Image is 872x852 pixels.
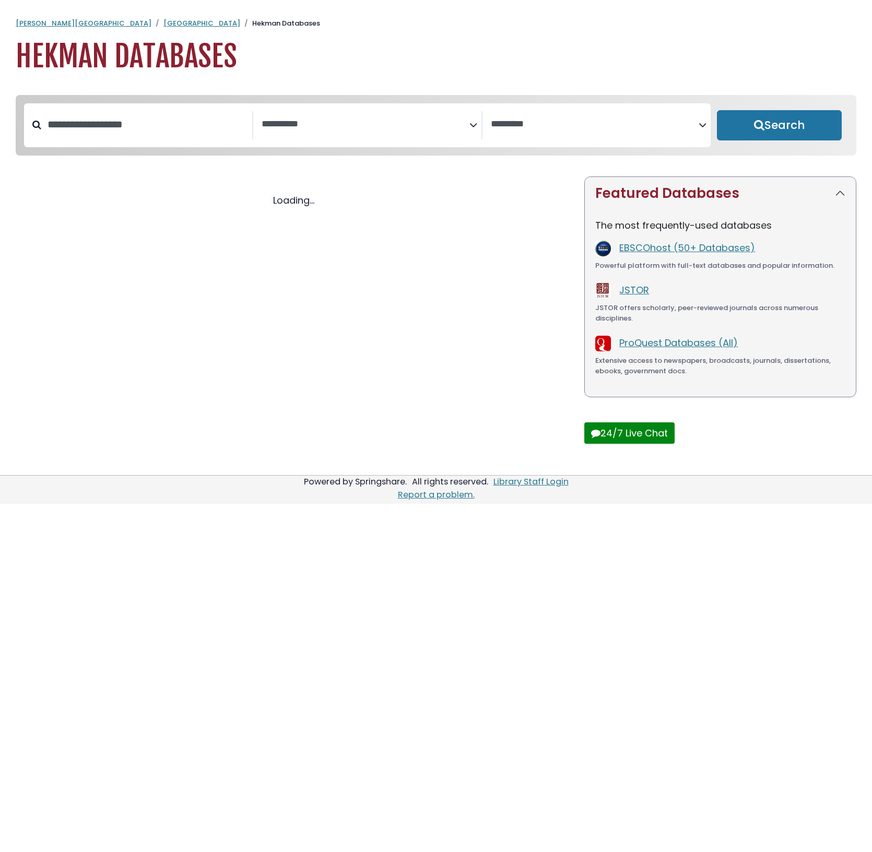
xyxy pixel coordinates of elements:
[16,193,572,207] div: Loading...
[595,261,845,271] div: Powerful platform with full-text databases and popular information.
[163,18,240,28] a: [GEOGRAPHIC_DATA]
[493,476,569,488] a: Library Staff Login
[16,39,856,74] h1: Hekman Databases
[240,18,320,29] li: Hekman Databases
[595,218,845,232] p: The most frequently-used databases
[619,283,649,297] a: JSTOR
[262,119,469,130] textarea: Search
[16,95,856,156] nav: Search filters
[584,422,675,444] button: 24/7 Live Chat
[16,18,856,29] nav: breadcrumb
[595,356,845,376] div: Extensive access to newspapers, broadcasts, journals, dissertations, ebooks, government docs.
[410,476,490,488] div: All rights reserved.
[41,116,252,133] input: Search database by title or keyword
[717,110,842,140] button: Submit for Search Results
[16,18,151,28] a: [PERSON_NAME][GEOGRAPHIC_DATA]
[302,476,408,488] div: Powered by Springshare.
[398,489,475,501] a: Report a problem.
[619,336,738,349] a: ProQuest Databases (All)
[585,177,856,210] button: Featured Databases
[595,303,845,323] div: JSTOR offers scholarly, peer-reviewed journals across numerous disciplines.
[619,241,755,254] a: EBSCOhost (50+ Databases)
[491,119,699,130] textarea: Search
